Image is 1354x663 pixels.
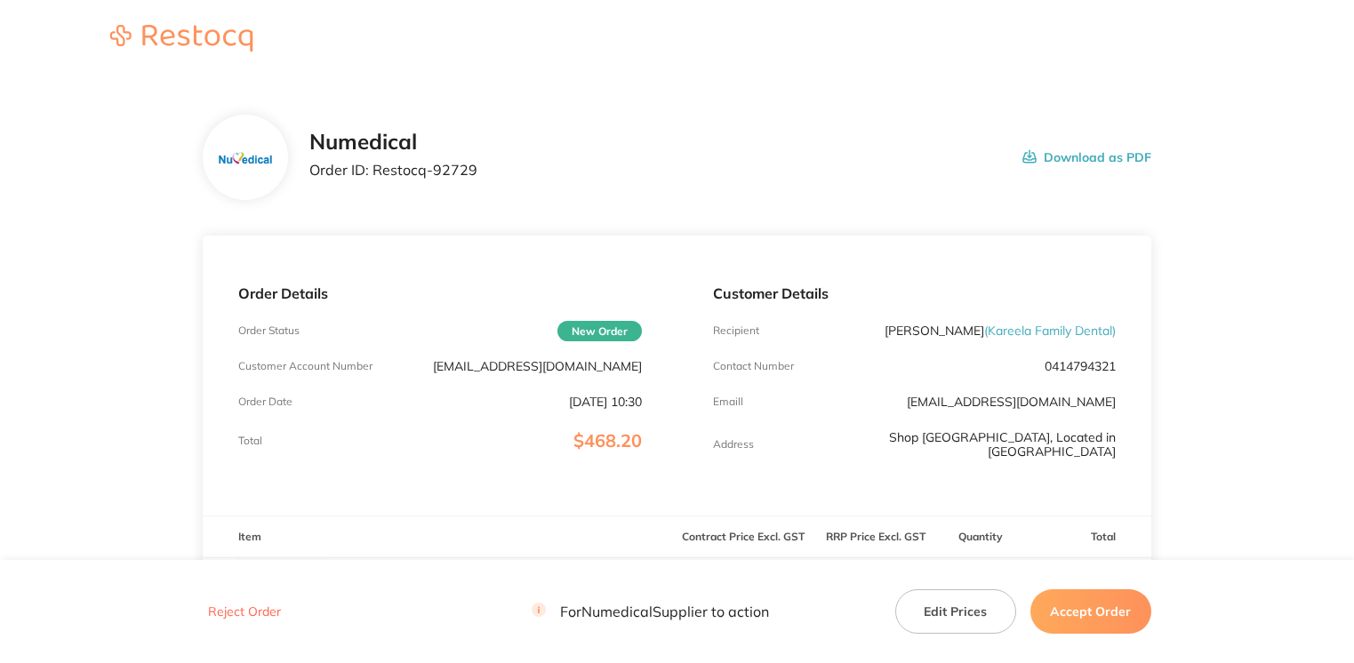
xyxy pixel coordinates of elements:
[557,321,642,341] span: New Order
[238,435,262,447] p: Total
[713,438,754,451] p: Address
[885,324,1116,338] p: [PERSON_NAME]
[203,604,286,620] button: Reject Order
[713,395,743,408] p: Emaill
[895,589,1016,634] button: Edit Prices
[238,360,373,372] p: Customer Account Number
[309,162,477,178] p: Order ID: Restocq- 92729
[713,360,794,372] p: Contact Number
[532,603,769,620] p: For Numedical Supplier to action
[238,324,300,337] p: Order Status
[847,430,1116,459] p: Shop [GEOGRAPHIC_DATA], Located in [GEOGRAPHIC_DATA]
[238,558,327,647] img: a3MycWUzYg
[92,25,270,54] a: Restocq logo
[238,395,292,408] p: Order Date
[309,130,477,155] h2: Numedical
[907,394,1116,410] a: [EMAIL_ADDRESS][DOMAIN_NAME]
[942,516,1018,558] th: Quantity
[1045,359,1116,373] p: 0414794321
[92,25,270,52] img: Restocq logo
[573,429,642,451] span: $468.20
[433,359,642,373] p: [EMAIL_ADDRESS][DOMAIN_NAME]
[713,285,1116,301] p: Customer Details
[569,395,642,409] p: [DATE] 10:30
[1022,130,1151,185] button: Download as PDF
[677,516,810,558] th: Contract Price Excl. GST
[203,516,677,558] th: Item
[238,285,641,301] p: Order Details
[1030,589,1151,634] button: Accept Order
[713,324,759,337] p: Recipient
[1018,516,1150,558] th: Total
[984,323,1116,339] span: ( Kareela Family Dental )
[217,148,275,168] img: bTgzdmk4dA
[810,516,942,558] th: RRP Price Excl. GST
